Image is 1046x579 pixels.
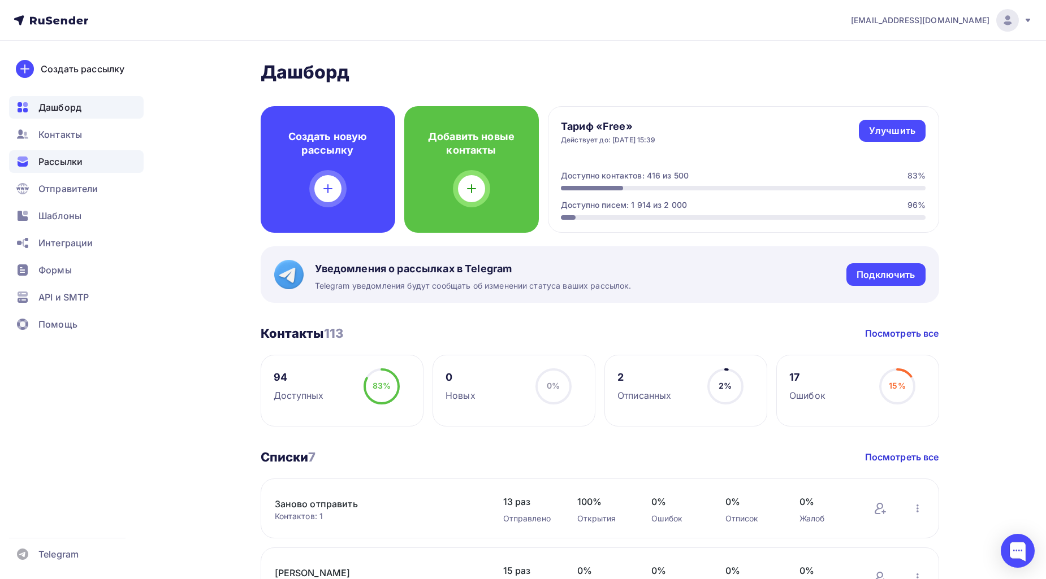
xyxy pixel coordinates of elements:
div: Подключить [857,268,915,281]
a: Посмотреть все [865,450,939,464]
span: 100% [577,495,629,508]
span: 0% [651,495,703,508]
h4: Создать новую рассылку [279,130,377,157]
span: 7 [308,450,315,464]
a: Шаблоны [9,204,144,227]
span: 15% [889,381,905,390]
span: 0% [577,564,629,577]
span: 113 [324,326,343,341]
a: Посмотреть все [865,326,939,340]
span: 13 раз [503,495,555,508]
a: Отправители [9,177,144,200]
span: 83% [373,381,391,390]
a: Дашборд [9,96,144,119]
span: 0% [725,495,777,508]
span: Интеграции [38,236,93,250]
div: Контактов: 1 [275,511,481,522]
span: 0% [799,564,851,577]
span: API и SMTP [38,290,89,304]
h3: Списки [261,449,316,465]
span: Telegram уведомления будут сообщать об изменении статуса ваших рассылок. [315,280,632,291]
span: 0% [725,564,777,577]
div: Новых [446,389,476,402]
a: Контакты [9,123,144,146]
span: Помощь [38,317,77,331]
div: 94 [274,371,323,384]
a: Формы [9,259,144,281]
span: Уведомления о рассылках в Telegram [315,262,632,276]
div: Создать рассылку [41,62,124,76]
div: Ошибок [651,513,703,524]
h4: Тариф «Free» [561,120,656,133]
a: Рассылки [9,150,144,173]
div: Доступно контактов: 416 из 500 [561,170,689,181]
span: 0% [547,381,560,390]
h2: Дашборд [261,61,939,84]
span: 0% [651,564,703,577]
div: 17 [789,371,825,384]
span: Рассылки [38,155,83,168]
span: 0% [799,495,851,508]
div: Действует до: [DATE] 15:39 [561,136,656,145]
a: [EMAIL_ADDRESS][DOMAIN_NAME] [851,9,1032,32]
div: Улучшить [869,124,915,137]
span: Шаблоны [38,209,81,223]
span: Telegram [38,547,79,561]
div: Открытия [577,513,629,524]
h3: Контакты [261,325,344,341]
div: 96% [907,199,926,211]
div: Доступных [274,389,323,402]
div: 83% [907,170,926,181]
div: Отписок [725,513,777,524]
div: 2 [617,371,671,384]
h4: Добавить новые контакты [422,130,521,157]
div: 0 [446,371,476,384]
span: Дашборд [38,101,81,114]
div: Доступно писем: 1 914 из 2 000 [561,199,687,211]
span: Формы [38,263,72,277]
a: Заново отправить [275,497,467,511]
div: Ошибок [789,389,825,402]
span: 2% [719,381,732,390]
span: Отправители [38,182,98,195]
span: [EMAIL_ADDRESS][DOMAIN_NAME] [851,15,989,26]
div: Жалоб [799,513,851,524]
div: Отписанных [617,389,671,402]
span: Контакты [38,128,82,141]
span: 15 раз [503,564,555,577]
div: Отправлено [503,513,555,524]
